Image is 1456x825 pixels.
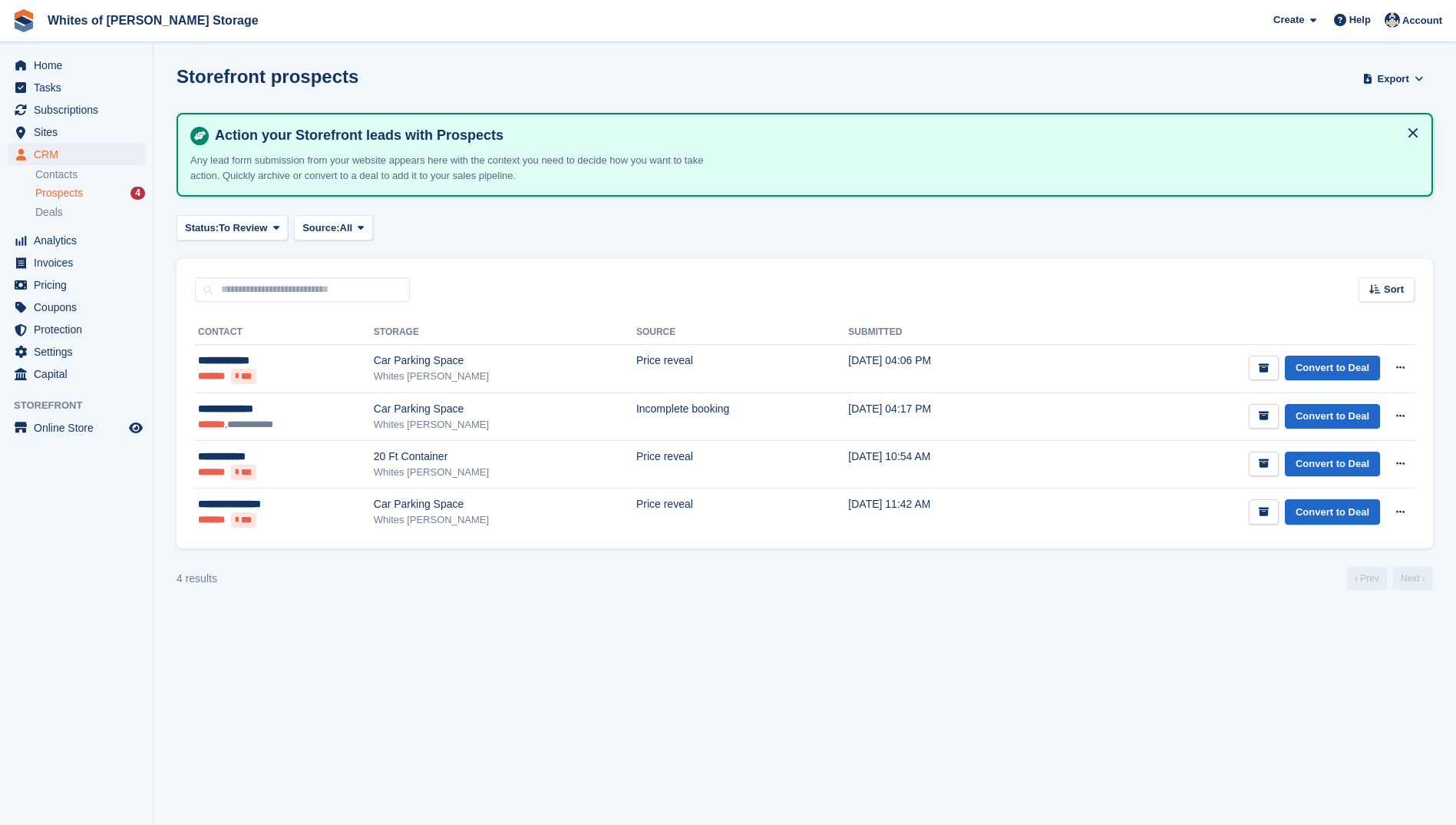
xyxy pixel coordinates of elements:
span: Prospects [35,186,83,200]
span: Account [1402,13,1442,28]
span: Status: [185,220,219,236]
div: 4 [130,187,145,200]
a: Deals [35,204,145,220]
a: Convert to Deal [1285,499,1380,525]
td: Price reveal [636,440,848,489]
span: CRM [34,144,126,165]
span: Subscriptions [34,99,126,121]
a: Next [1393,567,1433,590]
div: Whites [PERSON_NAME] [374,417,636,432]
span: Invoices [34,252,126,273]
td: [DATE] 10:54 AM [848,440,1037,489]
span: Create [1273,12,1304,28]
span: Coupons [34,297,126,318]
div: Whites [PERSON_NAME] [374,512,636,528]
div: 20 Ft Container [374,449,636,465]
a: menu [8,144,145,165]
a: menu [8,341,145,363]
span: Sites [34,121,126,143]
div: Car Parking Space [374,496,636,512]
a: Previous [1347,567,1387,590]
a: Whites of [PERSON_NAME] Storage [41,8,265,33]
span: Sort [1384,282,1404,297]
a: Contacts [35,167,145,182]
td: Price reveal [636,489,848,536]
td: [DATE] 11:42 AM [848,489,1037,536]
span: Deals [35,205,63,220]
div: Whites [PERSON_NAME] [374,369,636,384]
a: menu [8,121,145,143]
span: Source: [302,220,339,236]
td: [DATE] 04:17 PM [848,393,1037,440]
a: Convert to Deal [1285,356,1380,381]
div: Car Parking Space [374,401,636,417]
span: All [340,220,353,236]
div: 4 results [177,571,217,587]
button: Export [1359,66,1427,91]
span: Protection [34,319,126,340]
a: Convert to Deal [1285,404,1380,429]
td: Incomplete booking [636,393,848,440]
span: Pricing [34,274,126,296]
a: menu [8,252,145,273]
th: Source [636,320,848,345]
img: Wendy [1385,12,1400,28]
a: menu [8,55,145,76]
a: menu [8,274,145,296]
span: Capital [34,363,126,385]
span: Export [1378,71,1409,87]
div: Whites [PERSON_NAME] [374,465,636,480]
a: menu [8,297,145,318]
span: Online Store [34,417,126,439]
button: Source: All [294,215,373,240]
img: stora-icon-8386f47178a22dfd0bd8f6a31ec36ba5ce8667c1dd55bd0f319d3a0aa187defe.svg [12,9,35,32]
a: menu [8,319,145,340]
a: menu [8,363,145,385]
span: Storefront [14,398,153,413]
th: Storage [374,320,636,345]
a: menu [8,230,145,251]
td: Price reveal [636,345,848,393]
th: Contact [195,320,374,345]
a: Convert to Deal [1285,452,1380,477]
span: Help [1349,12,1371,28]
th: Submitted [848,320,1037,345]
a: menu [8,77,145,98]
h1: Storefront prospects [177,66,358,87]
nav: Page [1344,567,1436,590]
span: Analytics [34,230,126,251]
h4: Action your Storefront leads with Prospects [209,127,1419,144]
a: menu [8,417,145,439]
div: Car Parking Space [374,353,636,369]
p: Any lead form submission from your website appears here with the context you need to decide how y... [190,153,728,183]
a: menu [8,99,145,121]
span: Tasks [34,77,126,98]
button: Status: To Review [177,215,288,240]
span: Home [34,55,126,76]
span: To Review [219,220,267,236]
span: Settings [34,341,126,363]
a: Prospects 4 [35,185,145,201]
td: [DATE] 04:06 PM [848,345,1037,393]
a: Preview store [127,419,145,437]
